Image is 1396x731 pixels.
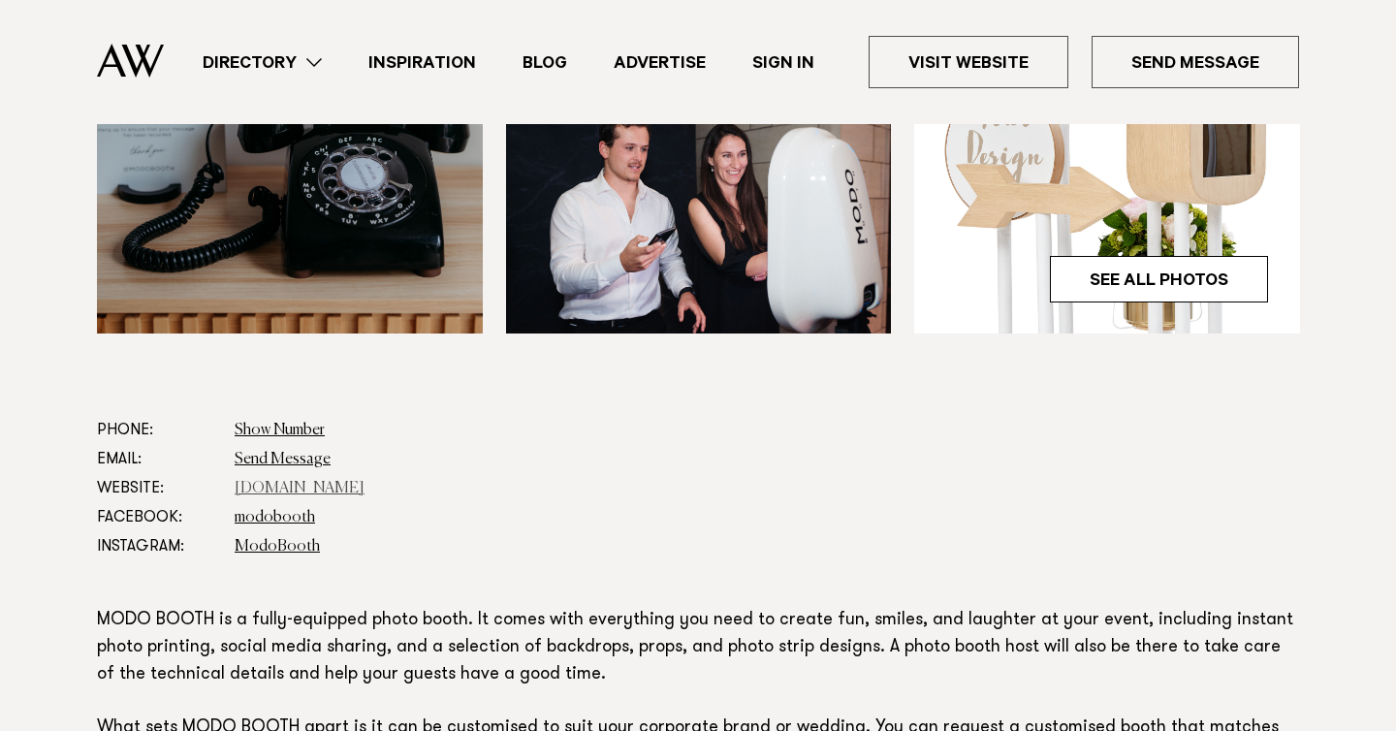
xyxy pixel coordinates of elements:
[235,481,365,496] a: [DOMAIN_NAME]
[1092,36,1299,88] a: Send Message
[179,49,345,76] a: Directory
[235,423,325,438] a: Show Number
[590,49,729,76] a: Advertise
[869,36,1068,88] a: Visit Website
[499,49,590,76] a: Blog
[235,510,315,525] a: modobooth
[345,49,499,76] a: Inspiration
[729,49,838,76] a: Sign In
[97,445,219,474] dt: Email:
[235,539,320,555] a: ModoBooth
[97,503,219,532] dt: Facebook:
[97,474,219,503] dt: Website:
[97,44,164,78] img: Auckland Weddings Logo
[97,416,219,445] dt: Phone:
[97,532,219,561] dt: Instagram:
[1050,256,1268,302] a: See All Photos
[235,452,331,467] a: Send Message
